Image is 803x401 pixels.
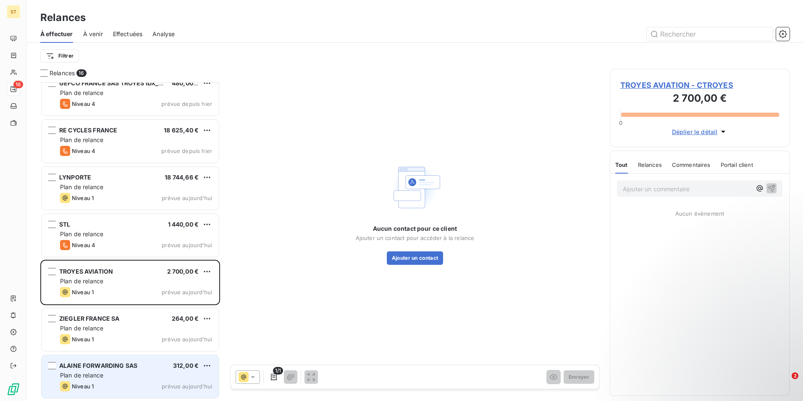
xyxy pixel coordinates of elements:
[59,79,165,87] span: GEFCO FRANCE SAS TROYES IDX_FL
[60,89,103,96] span: Plan de relance
[388,161,442,214] img: Empty state
[273,367,283,375] span: 1/1
[647,27,773,41] input: Rechercher
[72,195,94,201] span: Niveau 1
[721,161,753,168] span: Portail client
[172,79,199,87] span: 480,00 €
[161,148,212,154] span: prévue depuis hier
[113,30,143,38] span: Effectuées
[59,268,113,275] span: TROYES AVIATION
[60,324,103,332] span: Plan de relance
[172,315,199,322] span: 264,00 €
[72,100,95,107] span: Niveau 4
[672,161,711,168] span: Commentaires
[50,69,75,77] span: Relances
[620,79,779,91] span: TROYES AVIATION - CTROYES
[72,336,94,343] span: Niveau 1
[60,136,103,143] span: Plan de relance
[620,91,779,108] h3: 2 700,00 €
[152,30,175,38] span: Analyse
[173,362,199,369] span: 312,00 €
[40,10,86,25] h3: Relances
[83,30,103,38] span: À venir
[669,127,730,137] button: Déplier le détail
[162,383,212,390] span: prévue aujourd’hui
[675,210,724,217] span: Aucun évènement
[356,235,475,241] span: Ajouter un contact pour accéder à la relance
[59,362,137,369] span: ALAINE FORWARDING SAS
[619,119,622,126] span: 0
[40,82,220,401] div: grid
[162,242,212,248] span: prévue aujourd’hui
[60,183,103,190] span: Plan de relance
[564,370,594,384] button: Envoyer
[165,174,199,181] span: 18 744,66 €
[7,383,20,396] img: Logo LeanPay
[161,100,212,107] span: prévue depuis hier
[40,49,79,63] button: Filtrer
[164,127,199,134] span: 18 625,40 €
[76,69,86,77] span: 16
[59,174,91,181] span: LYNPORTE
[59,315,120,322] span: ZIEGLER FRANCE SA
[167,268,199,275] span: 2 700,00 €
[635,319,803,378] iframe: Intercom notifications message
[60,230,103,237] span: Plan de relance
[168,221,199,228] span: 1 440,00 €
[7,5,20,18] div: ST
[72,242,95,248] span: Niveau 4
[60,372,103,379] span: Plan de relance
[373,224,457,233] span: Aucun contact pour ce client
[638,161,662,168] span: Relances
[672,127,718,136] span: Déplier le détail
[774,372,795,393] iframe: Intercom live chat
[162,195,212,201] span: prévue aujourd’hui
[60,277,103,285] span: Plan de relance
[59,221,70,228] span: STL
[13,81,23,88] span: 16
[615,161,628,168] span: Tout
[59,127,117,134] span: RE CYCLES FRANCE
[72,383,94,390] span: Niveau 1
[162,289,212,295] span: prévue aujourd’hui
[162,336,212,343] span: prévue aujourd’hui
[72,289,94,295] span: Niveau 1
[387,251,443,265] button: Ajouter un contact
[72,148,95,154] span: Niveau 4
[40,30,73,38] span: À effectuer
[792,372,798,379] span: 2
